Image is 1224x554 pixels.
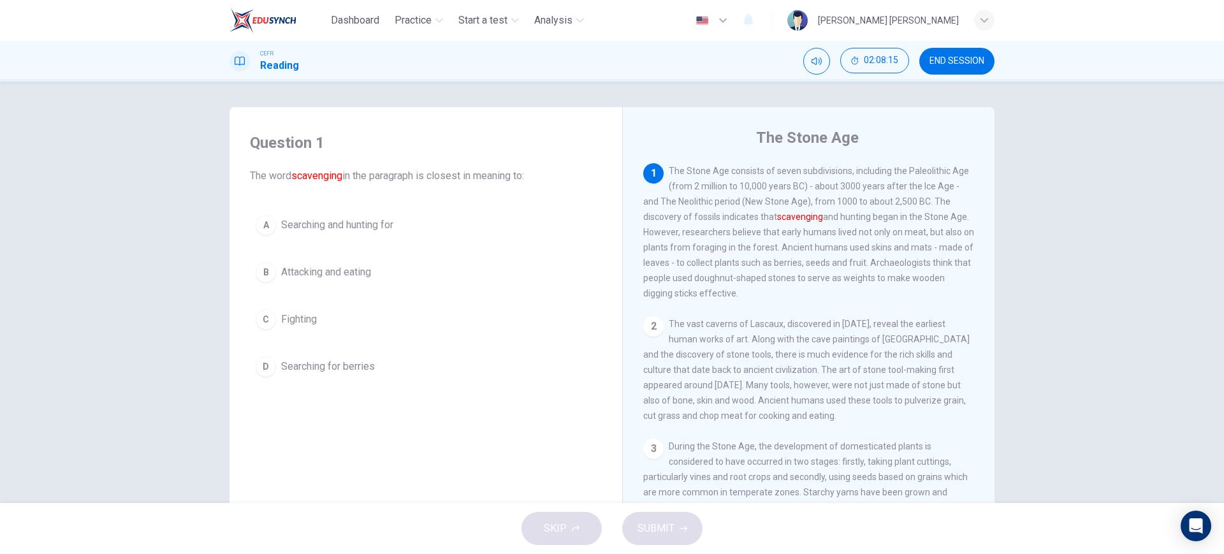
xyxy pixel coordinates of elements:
button: BAttacking and eating [250,256,602,288]
span: Searching for berries [281,359,375,374]
img: EduSynch logo [229,8,296,33]
div: 2 [643,316,664,337]
span: Practice [395,13,432,28]
div: Mute [803,48,830,75]
h1: Reading [260,58,299,73]
span: The word in the paragraph is closest in meaning to: [250,168,602,184]
font: scavenging [777,212,823,222]
h4: Question 1 [250,133,602,153]
div: 3 [643,439,664,459]
button: ASearching and hunting for [250,209,602,241]
div: D [256,356,276,377]
img: en [694,16,710,26]
span: Attacking and eating [281,265,371,280]
span: Dashboard [331,13,379,28]
font: scavenging [291,170,342,182]
div: [PERSON_NAME] [PERSON_NAME] [818,13,959,28]
button: Dashboard [326,9,384,32]
div: 1 [643,163,664,184]
button: Analysis [529,9,589,32]
span: CEFR [260,49,273,58]
span: Fighting [281,312,317,327]
button: 02:08:15 [840,48,909,73]
span: Analysis [534,13,572,28]
div: Open Intercom Messenger [1181,511,1211,541]
button: DSearching for berries [250,351,602,383]
span: 02:08:15 [864,55,898,66]
a: EduSynch logo [229,8,326,33]
h4: The Stone Age [756,128,859,148]
div: C [256,309,276,330]
button: Practice [390,9,448,32]
span: The Stone Age consists of seven subdivisions, including the Paleolithic Age (from 2 million to 10... [643,166,974,298]
span: Searching and hunting for [281,217,393,233]
span: Start a test [458,13,507,28]
div: B [256,262,276,282]
span: END SESSION [929,56,984,66]
button: CFighting [250,303,602,335]
button: END SESSION [919,48,994,75]
span: The vast caverns of Lascaux, discovered in [DATE], reveal the earliest human works of art. Along ... [643,319,970,421]
div: Hide [840,48,909,75]
button: Start a test [453,9,524,32]
img: Profile picture [787,10,808,31]
div: A [256,215,276,235]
